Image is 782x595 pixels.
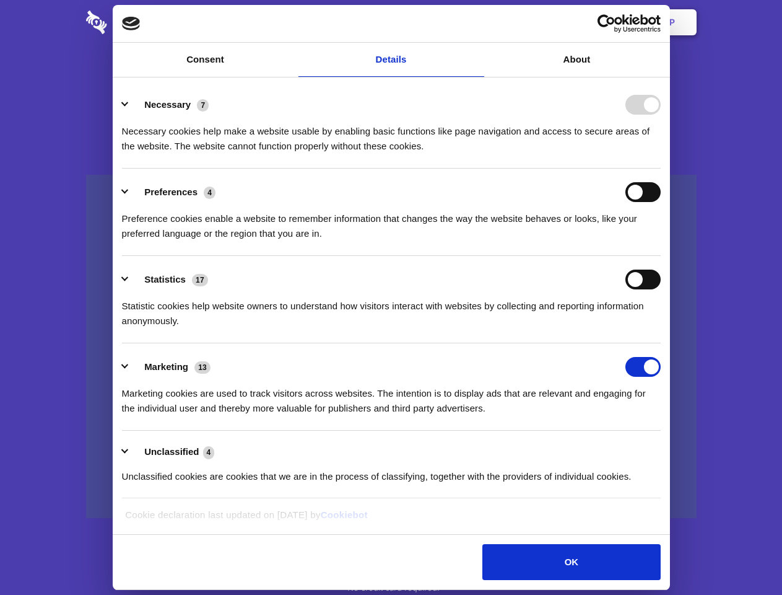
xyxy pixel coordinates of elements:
a: Usercentrics Cookiebot - opens in a new window [552,14,661,33]
div: Necessary cookies help make a website usable by enabling basic functions like page navigation and... [122,115,661,154]
span: 4 [203,446,215,459]
a: Cookiebot [321,509,368,520]
button: Marketing (13) [122,357,219,377]
span: 4 [204,187,215,199]
h1: Eliminate Slack Data Loss. [86,56,697,100]
div: Statistic cookies help website owners to understand how visitors interact with websites by collec... [122,289,661,328]
span: 13 [194,361,211,374]
a: Consent [113,43,298,77]
img: logo-wordmark-white-trans-d4663122ce5f474addd5e946df7df03e33cb6a1c49d2221995e7729f52c070b2.svg [86,11,192,34]
button: Unclassified (4) [122,444,222,460]
a: Details [298,43,484,77]
div: Marketing cookies are used to track visitors across websites. The intention is to display ads tha... [122,377,661,416]
div: Preference cookies enable a website to remember information that changes the way the website beha... [122,202,661,241]
label: Preferences [144,187,198,197]
a: About [484,43,670,77]
button: Preferences (4) [122,182,224,202]
h4: Auto-redaction of sensitive data, encrypted data sharing and self-destructing private chats. Shar... [86,113,697,154]
button: OK [482,544,660,580]
label: Marketing [144,361,188,372]
span: 17 [192,274,208,286]
button: Statistics (17) [122,270,216,289]
a: Contact [502,3,559,42]
label: Necessary [144,99,191,110]
a: Wistia video thumbnail [86,175,697,519]
a: Pricing [363,3,417,42]
label: Statistics [144,274,186,284]
button: Necessary (7) [122,95,217,115]
a: Login [562,3,615,42]
div: Cookie declaration last updated on [DATE] by [116,508,666,532]
img: logo [122,17,141,30]
span: 7 [197,99,209,112]
iframe: Drift Widget Chat Controller [720,533,767,580]
div: Unclassified cookies are cookies that we are in the process of classifying, together with the pro... [122,460,661,484]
